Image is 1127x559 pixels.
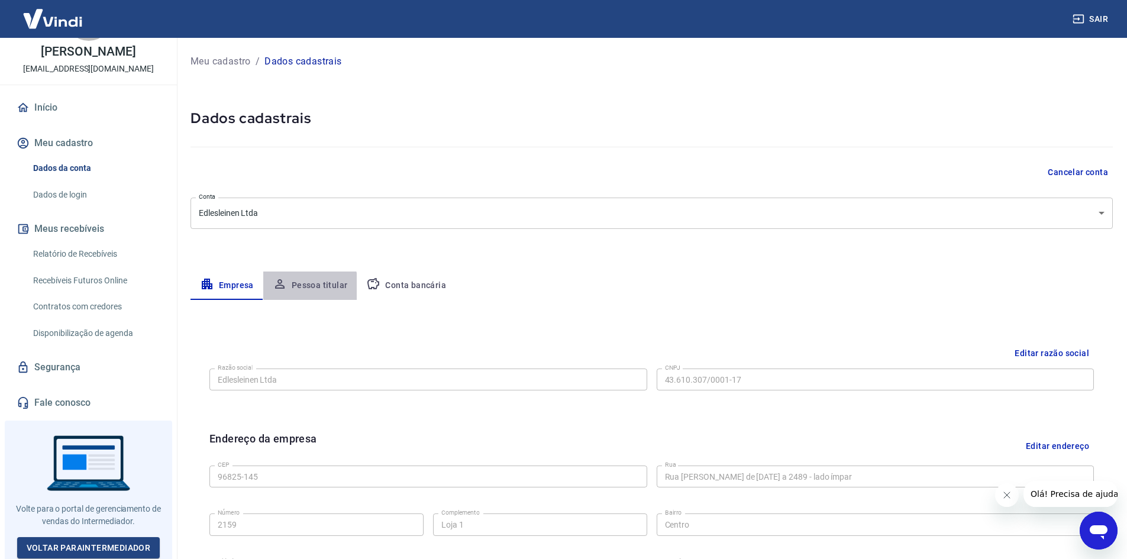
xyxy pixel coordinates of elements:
a: Segurança [14,354,163,380]
h5: Dados cadastrais [190,109,1113,128]
a: Início [14,95,163,121]
p: / [256,54,260,69]
a: Fale conosco [14,390,163,416]
a: Dados da conta [28,156,163,180]
a: Relatório de Recebíveis [28,242,163,266]
button: Meu cadastro [14,130,163,156]
a: Contratos com credores [28,295,163,319]
button: Editar razão social [1010,342,1094,364]
button: Editar endereço [1021,431,1094,461]
span: Olá! Precisa de ajuda? [7,8,99,18]
label: Rua [665,460,676,469]
iframe: Button to launch messaging window [1080,512,1118,550]
p: [EMAIL_ADDRESS][DOMAIN_NAME] [23,63,154,75]
p: Dados cadastrais [264,54,341,69]
a: Dados de login [28,183,163,207]
button: Sair [1070,8,1113,30]
div: Edlesleinen Ltda [190,198,1113,229]
h6: Endereço da empresa [209,431,317,461]
a: Disponibilização de agenda [28,321,163,345]
button: Cancelar conta [1043,161,1113,183]
a: Recebíveis Futuros Online [28,269,163,293]
iframe: Message from company [1023,481,1118,507]
label: Conta [199,192,215,201]
label: Complemento [441,508,480,517]
a: Meu cadastro [190,54,251,69]
label: Bairro [665,508,682,517]
label: Número [218,508,240,517]
button: Conta bancária [357,272,456,300]
p: [PERSON_NAME] [41,46,135,58]
button: Meus recebíveis [14,216,163,242]
label: CNPJ [665,363,680,372]
label: CEP [218,460,229,469]
img: Vindi [14,1,91,37]
a: Voltar paraIntermediador [17,537,160,559]
iframe: Close message [995,483,1019,507]
label: Razão social [218,363,253,372]
button: Empresa [190,272,263,300]
button: Pessoa titular [263,272,357,300]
